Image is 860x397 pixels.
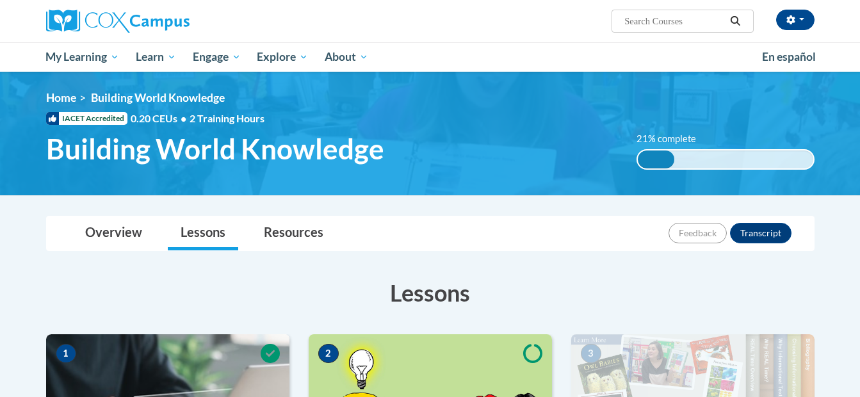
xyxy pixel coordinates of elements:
[637,132,710,146] label: 21% complete
[193,49,241,65] span: Engage
[127,42,184,72] a: Learn
[46,10,289,33] a: Cox Campus
[72,216,155,250] a: Overview
[181,112,186,124] span: •
[762,50,816,63] span: En español
[56,344,76,363] span: 1
[318,344,339,363] span: 2
[730,223,791,243] button: Transcript
[136,49,176,65] span: Learn
[726,13,745,29] button: Search
[38,42,128,72] a: My Learning
[251,216,336,250] a: Resources
[45,49,119,65] span: My Learning
[669,223,727,243] button: Feedback
[91,91,225,104] span: Building World Knowledge
[248,42,316,72] a: Explore
[581,344,601,363] span: 3
[184,42,249,72] a: Engage
[27,42,834,72] div: Main menu
[776,10,815,30] button: Account Settings
[46,10,190,33] img: Cox Campus
[638,150,674,168] div: 21% complete
[46,91,76,104] a: Home
[754,44,824,70] a: En español
[46,132,384,166] span: Building World Knowledge
[131,111,190,126] span: 0.20 CEUs
[325,49,368,65] span: About
[190,112,264,124] span: 2 Training Hours
[316,42,377,72] a: About
[623,13,726,29] input: Search Courses
[46,112,127,125] span: IACET Accredited
[46,277,815,309] h3: Lessons
[168,216,238,250] a: Lessons
[257,49,308,65] span: Explore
